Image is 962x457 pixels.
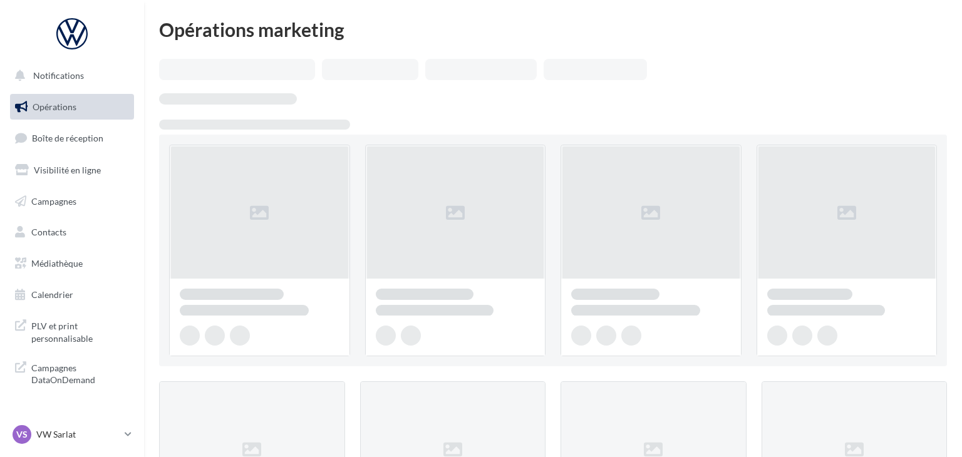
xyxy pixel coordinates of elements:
span: Médiathèque [31,258,83,269]
a: Campagnes [8,188,137,215]
span: Opérations [33,101,76,112]
a: Boîte de réception [8,125,137,151]
a: Opérations [8,94,137,120]
span: VS [16,428,28,441]
span: Contacts [31,227,66,237]
p: VW Sarlat [36,428,120,441]
a: Calendrier [8,282,137,308]
span: Visibilité en ligne [34,165,101,175]
span: Campagnes DataOnDemand [31,359,129,386]
span: PLV et print personnalisable [31,317,129,344]
button: Notifications [8,63,132,89]
div: Opérations marketing [159,20,947,39]
span: Campagnes [31,195,76,206]
a: PLV et print personnalisable [8,312,137,349]
span: Calendrier [31,289,73,300]
a: Contacts [8,219,137,245]
a: Campagnes DataOnDemand [8,354,137,391]
span: Boîte de réception [32,133,103,143]
span: Notifications [33,70,84,81]
a: VS VW Sarlat [10,423,134,446]
a: Médiathèque [8,250,137,277]
a: Visibilité en ligne [8,157,137,183]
